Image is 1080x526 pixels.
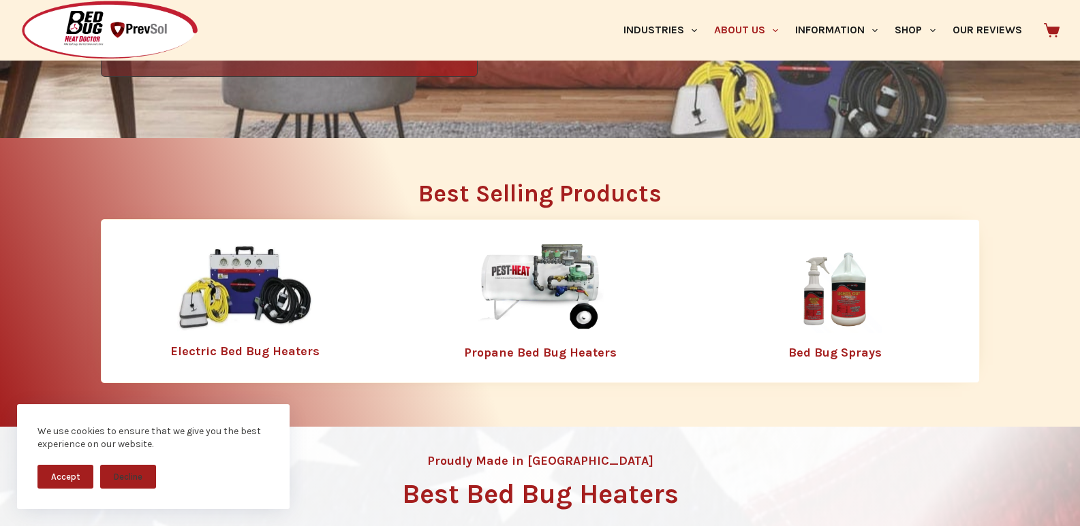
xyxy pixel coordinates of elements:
a: Propane Bed Bug Heaters [464,345,617,360]
button: Accept [37,465,93,489]
button: Decline [100,465,156,489]
h2: Best Selling Products [101,182,980,206]
h4: Proudly Made in [GEOGRAPHIC_DATA] [427,455,653,467]
div: We use cookies to ensure that we give you the best experience on our website. [37,425,269,451]
h1: Best Bed Bug Heaters [402,480,679,508]
a: Electric Bed Bug Heaters [170,344,320,359]
button: Open LiveChat chat widget [11,5,52,46]
a: Bed Bug Sprays [788,345,882,360]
